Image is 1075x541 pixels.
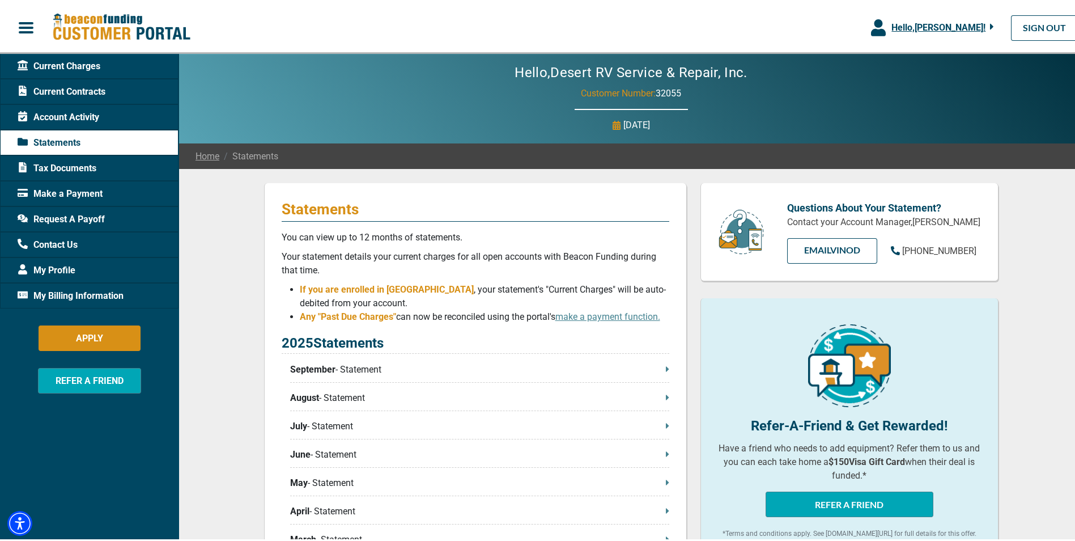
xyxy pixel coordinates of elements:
[282,331,669,352] p: 2025 Statements
[18,159,96,173] span: Tax Documents
[7,509,32,534] div: Accessibility Menu
[219,147,278,161] span: Statements
[766,489,933,515] button: REFER A FRIEND
[18,287,124,301] span: My Billing Information
[290,417,669,431] p: - Statement
[581,86,656,96] span: Customer Number:
[290,502,669,516] p: - Statement
[718,439,981,480] p: Have a friend who needs to add equipment? Refer them to us and you can each take home a when thei...
[282,248,669,275] p: Your statement details your current charges for all open accounts with Beacon Funding during that...
[39,323,141,349] button: APPLY
[18,261,75,275] span: My Profile
[290,361,669,374] p: - Statement
[196,147,219,161] a: Home
[300,309,396,320] span: Any "Past Due Charges"
[282,198,669,216] p: Statements
[787,213,981,227] p: Contact your Account Manager, [PERSON_NAME]
[290,446,311,459] span: June
[828,454,905,465] b: $150 Visa Gift Card
[282,229,669,242] p: You can view up to 12 months of statements.
[38,366,141,391] button: REFER A FRIEND
[290,389,319,403] span: August
[18,236,78,250] span: Contact Us
[18,185,103,198] span: Make a Payment
[52,11,190,40] img: Beacon Funding Customer Portal Logo
[555,309,660,320] a: make a payment function.
[18,108,99,122] span: Account Activity
[718,413,981,434] p: Refer-A-Friend & Get Rewarded!
[787,198,981,213] p: Questions About Your Statement?
[718,526,981,536] p: *Terms and conditions apply. See [DOMAIN_NAME][URL] for full details for this offer.
[290,417,307,431] span: July
[481,62,781,79] h2: Hello, Desert RV Service & Repair, Inc.
[902,243,976,254] span: [PHONE_NUMBER]
[18,83,105,96] span: Current Contracts
[290,361,335,374] span: September
[787,236,877,261] a: EMAILVinod
[891,20,985,31] span: Hello, [PERSON_NAME] !
[290,446,669,459] p: - Statement
[623,116,650,130] p: [DATE]
[290,502,309,516] span: April
[300,282,666,306] span: , your statement's "Current Charges" will be auto-debited from your account.
[18,210,105,224] span: Request A Payoff
[300,282,474,293] span: If you are enrolled in [GEOGRAPHIC_DATA]
[808,322,891,405] img: refer-a-friend-icon.png
[716,206,767,253] img: customer-service.png
[290,389,669,403] p: - Statement
[396,309,660,320] span: can now be reconciled using the portal's
[891,242,976,256] a: [PHONE_NUMBER]
[18,134,80,147] span: Statements
[290,474,669,488] p: - Statement
[656,86,681,96] span: 32055
[290,474,308,488] span: May
[18,57,100,71] span: Current Charges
